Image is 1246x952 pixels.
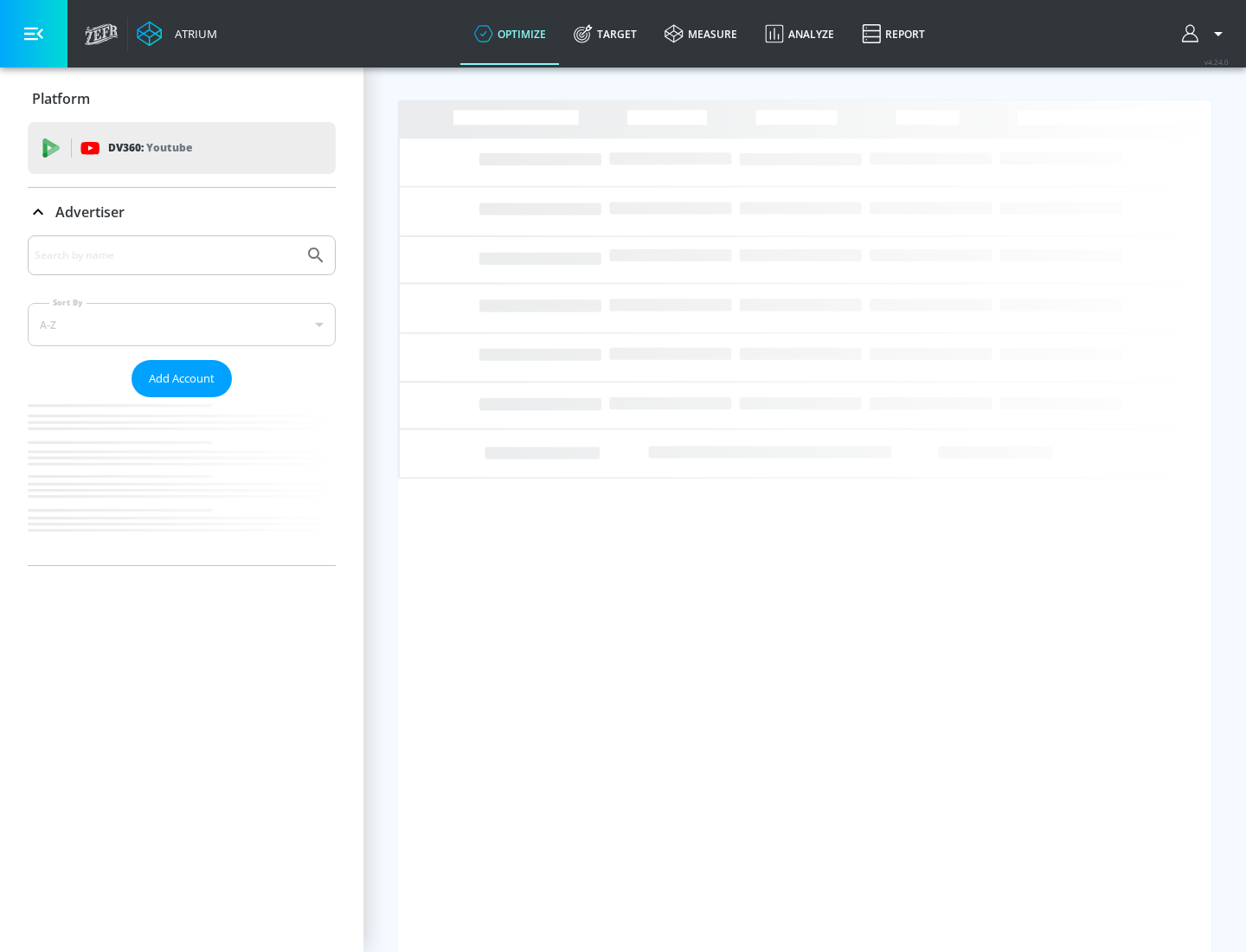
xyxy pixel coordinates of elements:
div: Platform [28,74,336,123]
a: Atrium [137,21,217,47]
div: A-Z [28,303,336,346]
span: v 4.24.0 [1204,57,1229,67]
button: Add Account [132,360,232,397]
label: Sort By [49,297,87,308]
p: Advertiser [55,203,125,222]
p: DV360: [108,138,192,158]
a: optimize [460,3,560,65]
div: Advertiser [28,188,336,236]
div: Atrium [168,26,217,42]
a: Report [848,3,939,65]
div: Advertiser [28,235,336,565]
p: Youtube [146,138,192,157]
div: DV360: Youtube [28,122,336,174]
a: Target [560,3,651,65]
a: measure [651,3,751,65]
a: Analyze [751,3,848,65]
p: Platform [32,89,90,108]
span: Add Account [149,369,215,389]
nav: list of Advertiser [28,397,336,565]
input: Search by name [35,244,297,267]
